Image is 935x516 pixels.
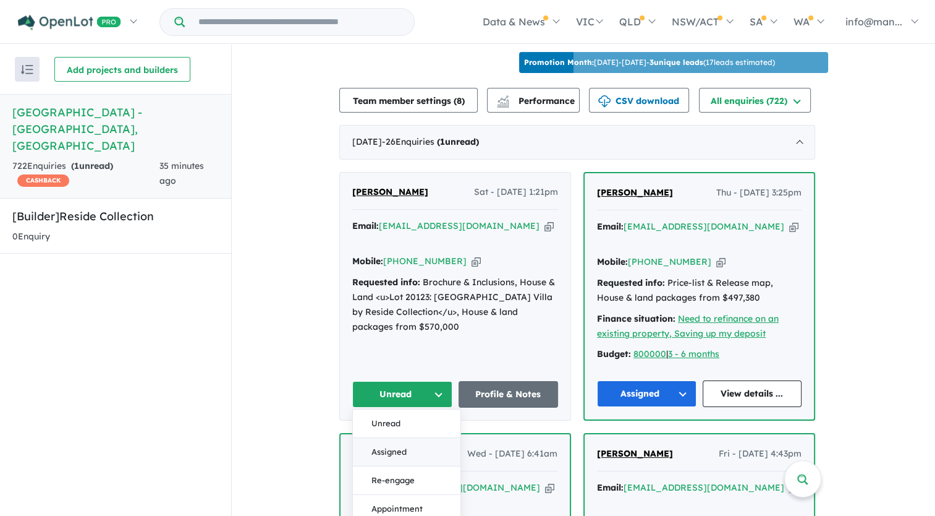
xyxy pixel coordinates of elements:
div: | [597,347,802,362]
a: Profile & Notes [459,381,559,408]
div: [DATE] [339,125,815,160]
a: [EMAIL_ADDRESS][DOMAIN_NAME] [379,220,539,231]
button: Copy [716,256,726,269]
a: 3 - 6 months [668,348,719,359]
strong: Finance situation: [597,313,675,324]
img: line-chart.svg [497,95,509,102]
span: Thu - [DATE] 3:25pm [716,186,802,200]
a: Need to refinance on an existing property, Saving up my deposit [597,313,779,339]
strong: Email: [352,220,379,231]
strong: Email: [597,221,624,232]
span: [PERSON_NAME] [597,187,673,198]
button: Team member settings (8) [339,88,478,113]
span: 1 [74,160,79,171]
strong: ( unread) [437,136,479,147]
strong: Requested info: [352,277,420,288]
div: Brochure & Inclusions, House & Land <u>Lot 20123: [GEOGRAPHIC_DATA] Villa by Reside Collection</u... [352,275,558,334]
span: - 26 Enquir ies [382,136,479,147]
strong: Mobile: [597,256,628,267]
button: Copy [472,255,481,268]
div: Price-list & Release map, House & land packages from $497,380 [597,276,802,306]
button: CSV download [589,88,689,113]
span: info@man... [845,15,902,28]
button: Add projects and builders [54,57,190,82]
span: Performance [499,95,575,106]
b: 3 unique leads [649,58,703,67]
span: 1 [440,136,445,147]
h5: [Builder] Reside Collection [12,208,219,225]
p: [DATE] - [DATE] - ( 17 leads estimated) [524,57,775,68]
div: 0 Enquir y [12,230,50,244]
img: bar-chart.svg [497,100,509,108]
span: [PERSON_NAME] [597,448,673,459]
a: View details ... [703,381,802,407]
strong: Requested info: [597,277,665,288]
span: 35 minutes ago [159,160,204,186]
strong: Mobile: [352,256,383,267]
strong: Budget: [597,348,631,359]
button: Performance [487,88,580,113]
b: Promotion Month: [524,58,594,67]
button: All enquiries (722) [699,88,811,113]
img: Openlot PRO Logo White [18,15,121,30]
button: Unread [353,410,460,438]
input: Try estate name, suburb, builder or developer [187,9,412,35]
button: Unread [352,381,452,408]
button: Assigned [353,438,460,467]
a: [EMAIL_ADDRESS][DOMAIN_NAME] [624,482,784,493]
a: [PERSON_NAME] [597,447,673,462]
a: [PHONE_NUMBER] [383,256,467,267]
span: Wed - [DATE] 6:41am [467,447,557,462]
button: Copy [544,220,554,233]
h5: [GEOGRAPHIC_DATA] - [GEOGRAPHIC_DATA] , [GEOGRAPHIC_DATA] [12,104,219,154]
img: sort.svg [21,65,33,74]
img: download icon [598,95,611,108]
a: [PERSON_NAME] [352,185,428,200]
a: [PERSON_NAME] [597,186,673,200]
strong: Email: [597,482,624,493]
span: 8 [457,95,462,106]
button: Assigned [597,381,696,407]
a: 800000 [633,348,666,359]
div: 722 Enquir ies [12,159,159,189]
button: Copy [789,220,798,233]
span: [PERSON_NAME] [352,186,428,197]
strong: ( unread) [71,160,113,171]
span: Fri - [DATE] 4:43pm [719,447,802,462]
button: Copy [545,481,554,494]
a: [EMAIL_ADDRESS][DOMAIN_NAME] [624,221,784,232]
span: CASHBACK [17,174,69,187]
a: [PHONE_NUMBER] [628,256,711,267]
span: Sat - [DATE] 1:21pm [474,185,558,200]
button: Re-engage [353,467,460,495]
